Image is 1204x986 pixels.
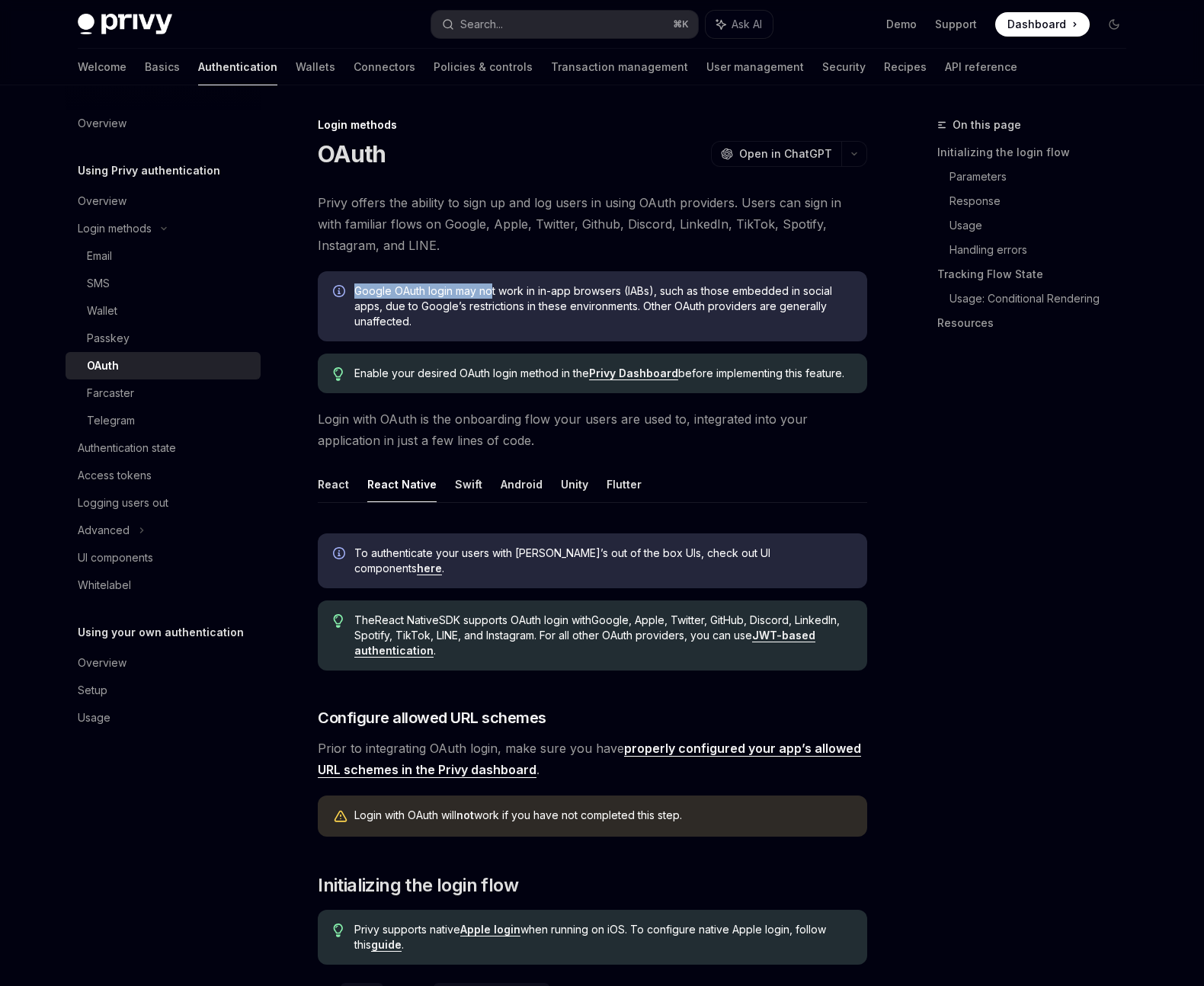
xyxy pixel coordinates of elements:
[78,521,130,539] div: Advanced
[78,494,168,512] div: Logging users out
[198,49,277,85] a: Authentication
[66,571,261,599] a: Whitelabel
[884,49,927,85] a: Recipes
[354,49,415,85] a: Connectors
[318,117,867,133] div: Login methods
[66,407,261,434] a: Telegram
[87,411,135,430] div: Telegram
[706,11,773,38] button: Ask AI
[66,110,261,137] a: Overview
[995,12,1090,37] a: Dashboard
[66,297,261,325] a: Wallet
[66,462,261,489] a: Access tokens
[318,140,386,168] h1: OAuth
[937,262,1138,287] a: Tracking Flow State
[318,707,546,728] span: Configure allowed URL schemes
[78,192,126,210] div: Overview
[66,325,261,352] a: Passkey
[318,192,867,256] span: Privy offers the ability to sign up and log users in using OAuth providers. Users can sign in wit...
[318,408,867,451] span: Login with OAuth is the onboarding flow your users are used to, integrated into your application ...
[739,146,832,162] span: Open in ChatGPT
[455,466,482,502] button: Swift
[333,285,348,300] svg: Info
[78,654,126,672] div: Overview
[66,434,261,462] a: Authentication state
[354,546,852,576] span: To authenticate your users with [PERSON_NAME]’s out of the box UIs, check out UI components .
[822,49,866,85] a: Security
[78,219,152,238] div: Login methods
[460,923,520,936] a: Apple login
[66,489,261,517] a: Logging users out
[78,14,172,35] img: dark logo
[145,49,180,85] a: Basics
[456,808,474,821] strong: not
[318,873,518,898] span: Initializing the login flow
[333,547,348,562] svg: Info
[66,352,261,379] a: OAuth
[66,704,261,731] a: Usage
[87,274,110,293] div: SMS
[66,379,261,407] a: Farcaster
[551,49,688,85] a: Transaction management
[354,808,852,824] div: Login with OAuth will work if you have not completed this step.
[354,613,852,658] span: The React Native SDK supports OAuth login with Google, Apple, Twitter, GitHub, Discord, LinkedIn,...
[66,544,261,571] a: UI components
[78,114,126,133] div: Overview
[66,270,261,297] a: SMS
[501,466,543,502] button: Android
[589,367,678,380] a: Privy Dashboard
[673,18,689,30] span: ⌘ K
[318,738,867,780] span: Prior to integrating OAuth login, make sure you have .
[607,466,642,502] button: Flutter
[333,367,344,381] svg: Tip
[706,49,804,85] a: User management
[561,466,588,502] button: Unity
[937,311,1138,335] a: Resources
[87,329,130,347] div: Passkey
[78,576,131,594] div: Whitelabel
[949,189,1138,213] a: Response
[78,162,220,180] h5: Using Privy authentication
[333,809,348,824] svg: Warning
[87,384,134,402] div: Farcaster
[87,302,117,320] div: Wallet
[333,614,344,628] svg: Tip
[66,187,261,215] a: Overview
[431,11,698,38] button: Search...⌘K
[434,49,533,85] a: Policies & controls
[87,247,112,265] div: Email
[945,49,1017,85] a: API reference
[333,924,344,937] svg: Tip
[949,213,1138,238] a: Usage
[66,677,261,704] a: Setup
[949,287,1138,311] a: Usage: Conditional Rendering
[371,938,402,952] a: guide
[78,549,153,567] div: UI components
[460,15,503,34] div: Search...
[78,681,107,699] div: Setup
[711,141,841,167] button: Open in ChatGPT
[66,649,261,677] a: Overview
[78,709,110,727] div: Usage
[78,439,176,457] div: Authentication state
[886,17,917,32] a: Demo
[937,140,1138,165] a: Initializing the login flow
[354,283,852,329] span: Google OAuth login may not work in in-app browsers (IABs), such as those embedded in social apps,...
[87,357,119,375] div: OAuth
[949,238,1138,262] a: Handling errors
[66,242,261,270] a: Email
[296,49,335,85] a: Wallets
[354,922,852,952] span: Privy supports native when running on iOS. To configure native Apple login, follow this .
[1007,17,1066,32] span: Dashboard
[367,466,437,502] button: React Native
[417,562,442,575] a: here
[732,17,762,32] span: Ask AI
[78,49,126,85] a: Welcome
[318,466,349,502] button: React
[949,165,1138,189] a: Parameters
[354,366,852,381] span: Enable your desired OAuth login method in the before implementing this feature.
[935,17,977,32] a: Support
[953,116,1021,134] span: On this page
[78,466,152,485] div: Access tokens
[1102,12,1126,37] button: Toggle dark mode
